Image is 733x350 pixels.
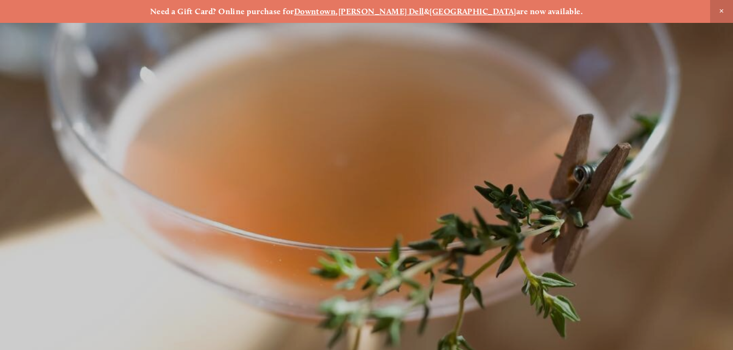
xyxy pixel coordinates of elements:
a: [PERSON_NAME] Dell [338,7,424,16]
strong: are now available. [516,7,583,16]
a: Downtown [294,7,336,16]
strong: , [336,7,338,16]
strong: Need a Gift Card? Online purchase for [150,7,294,16]
strong: & [424,7,430,16]
a: [GEOGRAPHIC_DATA] [430,7,516,16]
